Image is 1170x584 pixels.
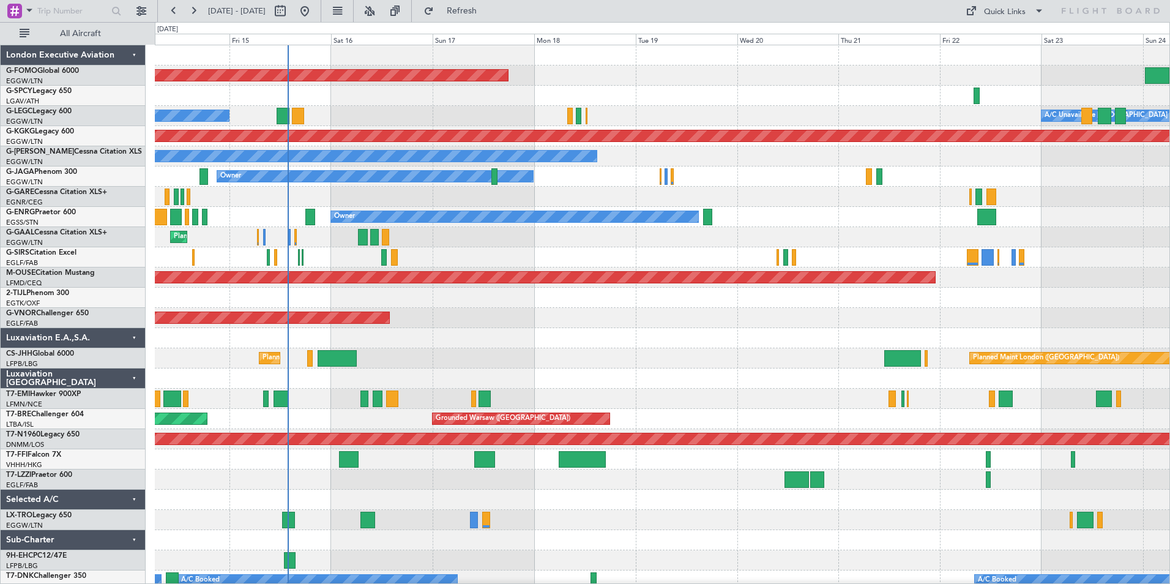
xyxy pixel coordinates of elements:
[6,67,79,75] a: G-FOMOGlobal 6000
[6,97,39,106] a: LGAV/ATH
[6,88,32,95] span: G-SPCY
[6,319,38,328] a: EGLF/FAB
[6,310,36,317] span: G-VNOR
[6,279,42,288] a: LFMD/CEQ
[6,67,37,75] span: G-FOMO
[6,431,80,438] a: T7-N1960Legacy 650
[6,440,44,449] a: DNMM/LOS
[37,2,108,20] input: Trip Number
[6,148,74,155] span: G-[PERSON_NAME]
[331,34,433,45] div: Sat 16
[6,108,72,115] a: G-LEGCLegacy 600
[157,24,178,35] div: [DATE]
[6,512,72,519] a: LX-TROLegacy 650
[128,34,229,45] div: Thu 14
[6,117,43,126] a: EGGW/LTN
[174,228,218,246] div: Planned Maint
[208,6,266,17] span: [DATE] - [DATE]
[6,168,34,176] span: G-JAGA
[436,410,570,428] div: Grounded Warsaw ([GEOGRAPHIC_DATA])
[6,451,28,459] span: T7-FFI
[6,178,43,187] a: EGGW/LTN
[6,420,34,429] a: LTBA/ISL
[6,411,84,418] a: T7-BREChallenger 604
[6,198,43,207] a: EGNR/CEG
[6,258,38,268] a: EGLF/FAB
[6,218,39,227] a: EGSS/STN
[6,521,43,530] a: EGGW/LTN
[263,349,455,367] div: Planned Maint [GEOGRAPHIC_DATA] ([GEOGRAPHIC_DATA])
[6,108,32,115] span: G-LEGC
[220,167,241,185] div: Owner
[6,391,30,398] span: T7-EMI
[534,34,636,45] div: Mon 18
[6,209,35,216] span: G-ENRG
[6,460,42,470] a: VHHH/HKG
[838,34,940,45] div: Thu 21
[6,157,43,167] a: EGGW/LTN
[6,77,43,86] a: EGGW/LTN
[6,269,35,277] span: M-OUSE
[1041,34,1143,45] div: Sat 23
[6,290,69,297] a: 2-TIJLPhenom 300
[13,24,133,43] button: All Aircraft
[984,6,1026,18] div: Quick Links
[32,29,129,38] span: All Aircraft
[6,310,89,317] a: G-VNORChallenger 650
[6,137,43,146] a: EGGW/LTN
[959,1,1050,21] button: Quick Links
[6,88,72,95] a: G-SPCYLegacy 650
[973,349,1119,367] div: Planned Maint London ([GEOGRAPHIC_DATA])
[6,269,95,277] a: M-OUSECitation Mustang
[6,229,107,236] a: G-GAALCessna Citation XLS+
[6,238,43,247] a: EGGW/LTN
[6,391,81,398] a: T7-EMIHawker 900XP
[6,471,31,479] span: T7-LZZI
[436,7,488,15] span: Refresh
[6,249,76,256] a: G-SIRSCitation Excel
[6,189,107,196] a: G-GARECessna Citation XLS+
[6,350,74,358] a: CS-JHHGlobal 6000
[334,208,355,226] div: Owner
[6,290,26,297] span: 2-TIJL
[6,561,38,571] a: LFPB/LBG
[6,512,32,519] span: LX-TRO
[6,552,33,560] span: 9H-EHC
[433,34,534,45] div: Sun 17
[6,481,38,490] a: EGLF/FAB
[6,552,67,560] a: 9H-EHCPC12/47E
[6,189,34,196] span: G-GARE
[6,451,61,459] a: T7-FFIFalcon 7X
[6,249,29,256] span: G-SIRS
[6,572,86,580] a: T7-DNKChallenger 350
[229,34,331,45] div: Fri 15
[940,34,1041,45] div: Fri 22
[6,400,42,409] a: LFMN/NCE
[6,209,76,216] a: G-ENRGPraetor 600
[6,128,74,135] a: G-KGKGLegacy 600
[737,34,839,45] div: Wed 20
[6,128,35,135] span: G-KGKG
[6,229,34,236] span: G-GAAL
[418,1,491,21] button: Refresh
[6,168,77,176] a: G-JAGAPhenom 300
[6,471,72,479] a: T7-LZZIPraetor 600
[6,411,31,418] span: T7-BRE
[6,572,34,580] span: T7-DNK
[6,299,40,308] a: EGTK/OXF
[636,34,737,45] div: Tue 19
[6,148,142,155] a: G-[PERSON_NAME]Cessna Citation XLS
[6,431,40,438] span: T7-N1960
[6,350,32,358] span: CS-JHH
[6,359,38,369] a: LFPB/LBG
